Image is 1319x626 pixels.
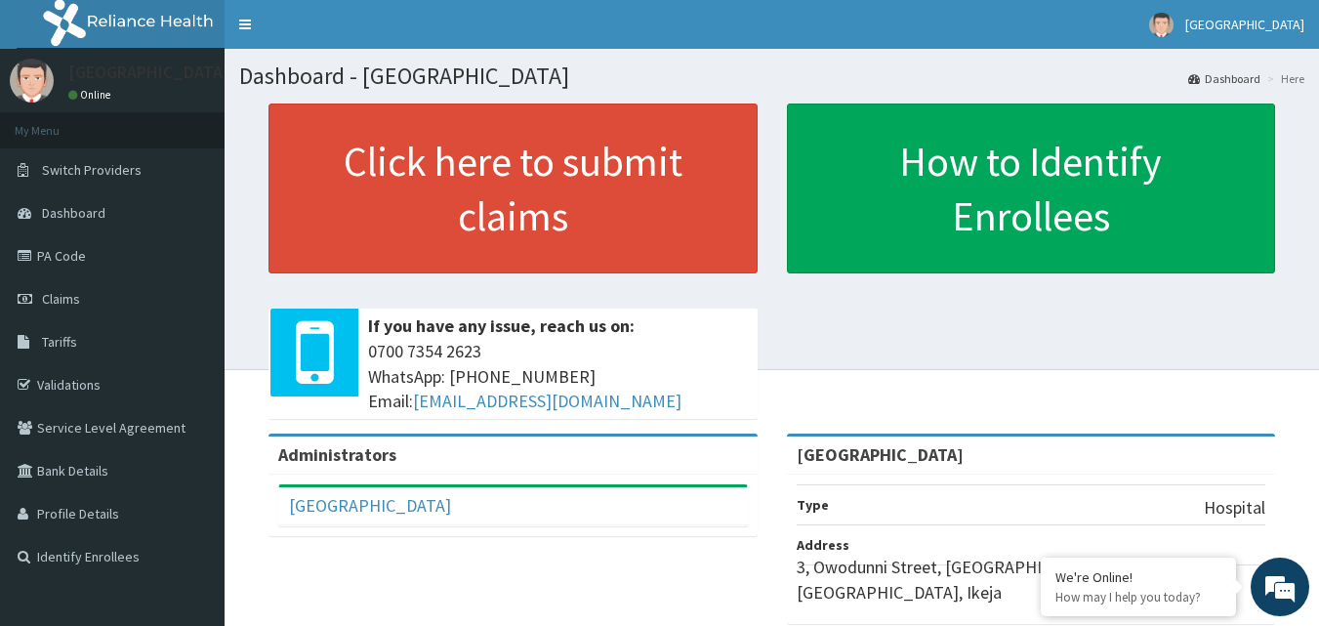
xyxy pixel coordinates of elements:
[797,443,964,466] strong: [GEOGRAPHIC_DATA]
[1149,13,1174,37] img: User Image
[787,104,1276,273] a: How to Identify Enrollees
[68,63,229,81] p: [GEOGRAPHIC_DATA]
[1055,589,1221,605] p: How may I help you today?
[1204,495,1265,521] p: Hospital
[239,63,1304,89] h1: Dashboard - [GEOGRAPHIC_DATA]
[289,494,451,517] a: [GEOGRAPHIC_DATA]
[10,59,54,103] img: User Image
[368,339,748,414] span: 0700 7354 2623 WhatsApp: [PHONE_NUMBER] Email:
[68,88,115,102] a: Online
[42,290,80,308] span: Claims
[1055,568,1221,586] div: We're Online!
[413,390,681,412] a: [EMAIL_ADDRESS][DOMAIN_NAME]
[368,314,635,337] b: If you have any issue, reach us on:
[1185,16,1304,33] span: [GEOGRAPHIC_DATA]
[797,555,1266,605] p: 3, Owodunni Street, [GEOGRAPHIC_DATA], [GEOGRAPHIC_DATA], Ikeja
[42,204,105,222] span: Dashboard
[797,536,849,554] b: Address
[42,161,142,179] span: Switch Providers
[1262,70,1304,87] li: Here
[42,333,77,351] span: Tariffs
[278,443,396,466] b: Administrators
[268,104,758,273] a: Click here to submit claims
[797,496,829,514] b: Type
[1188,70,1260,87] a: Dashboard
